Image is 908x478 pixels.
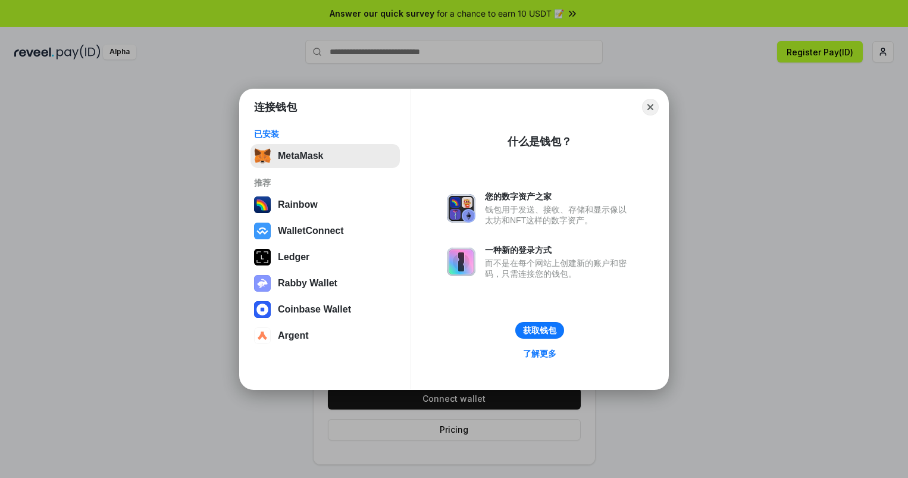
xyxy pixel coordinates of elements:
button: Ledger [251,245,400,269]
div: 了解更多 [523,348,556,359]
button: MetaMask [251,144,400,168]
h1: 连接钱包 [254,100,297,114]
button: Rainbow [251,193,400,217]
img: svg+xml,%3Csvg%20width%3D%22120%22%20height%3D%22120%22%20viewBox%3D%220%200%20120%20120%22%20fil... [254,196,271,213]
div: 一种新的登录方式 [485,245,633,255]
button: WalletConnect [251,219,400,243]
div: 钱包用于发送、接收、存储和显示像以太坊和NFT这样的数字资产。 [485,204,633,226]
div: 已安装 [254,129,396,139]
img: svg+xml,%3Csvg%20fill%3D%22none%22%20height%3D%2233%22%20viewBox%3D%220%200%2035%2033%22%20width%... [254,148,271,164]
div: Coinbase Wallet [278,304,351,315]
div: Argent [278,330,309,341]
img: svg+xml,%3Csvg%20width%3D%2228%22%20height%3D%2228%22%20viewBox%3D%220%200%2028%2028%22%20fill%3D... [254,223,271,239]
button: 获取钱包 [515,322,564,339]
div: MetaMask [278,151,323,161]
button: Argent [251,324,400,348]
img: svg+xml,%3Csvg%20width%3D%2228%22%20height%3D%2228%22%20viewBox%3D%220%200%2028%2028%22%20fill%3D... [254,301,271,318]
div: WalletConnect [278,226,344,236]
div: 您的数字资产之家 [485,191,633,202]
button: Rabby Wallet [251,271,400,295]
div: Ledger [278,252,309,263]
button: Close [642,99,659,115]
button: Coinbase Wallet [251,298,400,321]
img: svg+xml,%3Csvg%20xmlns%3D%22http%3A%2F%2Fwww.w3.org%2F2000%2Fsvg%22%20fill%3D%22none%22%20viewBox... [254,275,271,292]
div: 什么是钱包？ [508,135,572,149]
img: svg+xml,%3Csvg%20xmlns%3D%22http%3A%2F%2Fwww.w3.org%2F2000%2Fsvg%22%20fill%3D%22none%22%20viewBox... [447,248,475,276]
div: 而不是在每个网站上创建新的账户和密码，只需连接您的钱包。 [485,258,633,279]
img: svg+xml,%3Csvg%20width%3D%2228%22%20height%3D%2228%22%20viewBox%3D%220%200%2028%2028%22%20fill%3D... [254,327,271,344]
img: svg+xml,%3Csvg%20xmlns%3D%22http%3A%2F%2Fwww.w3.org%2F2000%2Fsvg%22%20fill%3D%22none%22%20viewBox... [447,194,475,223]
img: svg+xml,%3Csvg%20xmlns%3D%22http%3A%2F%2Fwww.w3.org%2F2000%2Fsvg%22%20width%3D%2228%22%20height%3... [254,249,271,265]
div: 获取钱包 [523,325,556,336]
div: Rainbow [278,199,318,210]
a: 了解更多 [516,346,563,361]
div: 推荐 [254,177,396,188]
div: Rabby Wallet [278,278,337,289]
